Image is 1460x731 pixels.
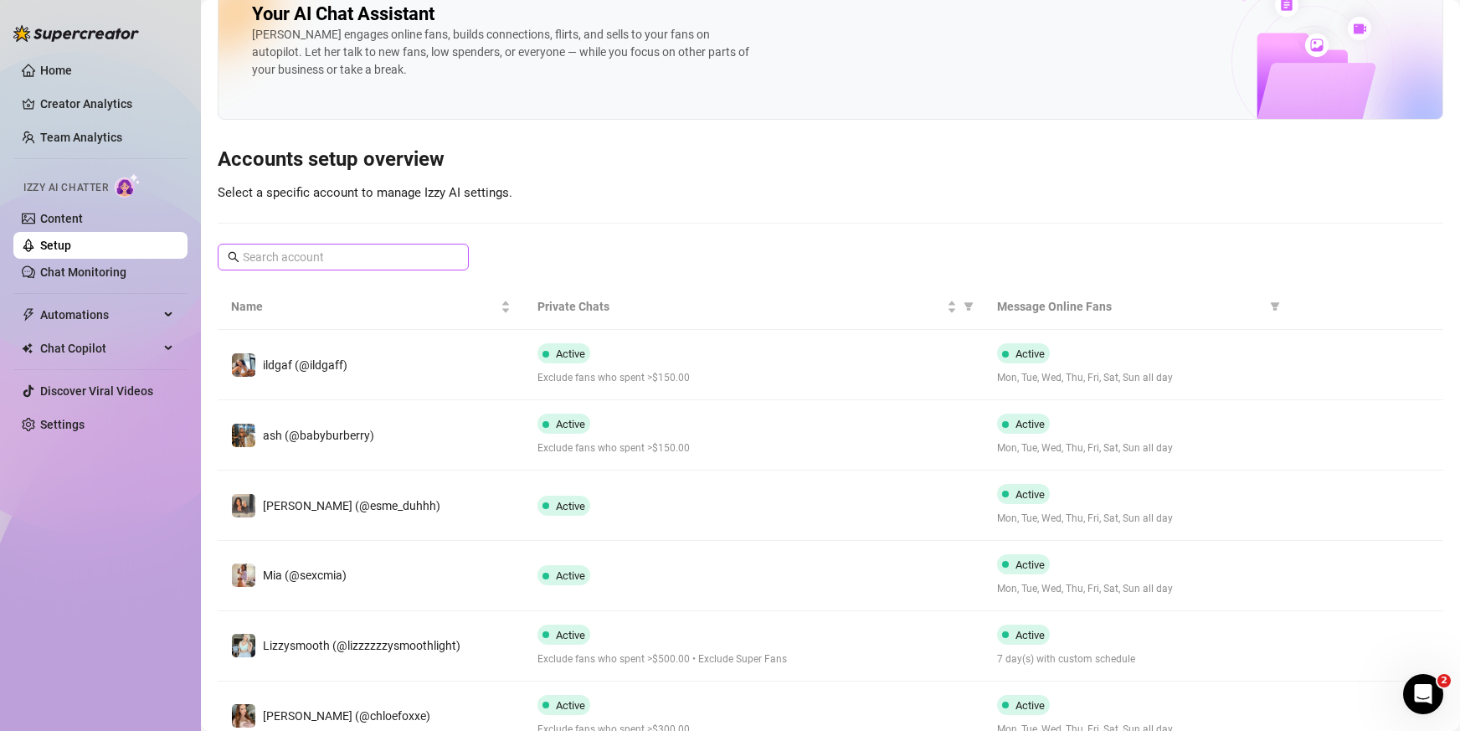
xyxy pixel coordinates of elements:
[1015,418,1045,430] span: Active
[232,494,255,517] img: Esmeralda (@esme_duhhh)
[40,384,153,398] a: Discover Viral Videos
[232,634,255,657] img: Lizzysmooth (@lizzzzzzysmoothlight)
[1015,629,1045,641] span: Active
[997,511,1277,527] span: Mon, Tue, Wed, Thu, Fri, Sat, Sun all day
[997,297,1263,316] span: Message Online Fans
[252,3,434,26] h2: Your AI Chat Assistant
[232,424,255,447] img: ash (@babyburberry)
[1015,347,1045,360] span: Active
[537,651,970,667] span: Exclude fans who spent >$500.00 • Exclude Super Fans
[263,499,440,512] span: [PERSON_NAME] (@esme_duhhh)
[115,173,141,198] img: AI Chatter
[1403,674,1443,714] iframe: Intercom live chat
[40,301,159,328] span: Automations
[13,25,139,42] img: logo-BBDzfeDw.svg
[40,239,71,252] a: Setup
[1437,674,1451,687] span: 2
[537,370,970,386] span: Exclude fans who spent >$150.00
[263,639,460,652] span: Lizzysmooth (@lizzzzzzysmoothlight)
[1015,488,1045,501] span: Active
[40,335,159,362] span: Chat Copilot
[218,185,512,200] span: Select a specific account to manage Izzy AI settings.
[22,342,33,354] img: Chat Copilot
[232,353,255,377] img: ildgaf (@ildgaff)
[537,440,970,456] span: Exclude fans who spent >$150.00
[40,90,174,117] a: Creator Analytics
[556,347,585,360] span: Active
[263,709,430,723] span: [PERSON_NAME] (@chloefoxxe)
[997,651,1277,667] span: 7 day(s) with custom schedule
[960,294,977,319] span: filter
[1015,559,1045,571] span: Active
[40,265,126,279] a: Chat Monitoring
[556,699,585,712] span: Active
[243,248,445,266] input: Search account
[40,64,72,77] a: Home
[997,440,1277,456] span: Mon, Tue, Wed, Thu, Fri, Sat, Sun all day
[232,704,255,728] img: Chloe (@chloefoxxe)
[997,581,1277,597] span: Mon, Tue, Wed, Thu, Fri, Sat, Sun all day
[23,180,108,196] span: Izzy AI Chatter
[22,308,35,322] span: thunderbolt
[997,370,1277,386] span: Mon, Tue, Wed, Thu, Fri, Sat, Sun all day
[556,629,585,641] span: Active
[537,297,943,316] span: Private Chats
[40,418,85,431] a: Settings
[263,569,347,582] span: Mia (@sexcmia)
[556,569,585,582] span: Active
[556,418,585,430] span: Active
[263,358,347,372] span: ildgaf (@ildgaff)
[232,564,255,587] img: Mia (@sexcmia)
[1270,301,1280,311] span: filter
[40,212,83,225] a: Content
[263,429,374,442] span: ash (@babyburberry)
[1015,699,1045,712] span: Active
[1267,294,1283,319] span: filter
[556,500,585,512] span: Active
[524,284,984,330] th: Private Chats
[218,147,1443,173] h3: Accounts setup overview
[964,301,974,311] span: filter
[252,26,754,79] div: [PERSON_NAME] engages online fans, builds connections, flirts, and sells to your fans on autopilo...
[231,297,497,316] span: Name
[228,251,239,263] span: search
[218,284,524,330] th: Name
[40,131,122,144] a: Team Analytics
